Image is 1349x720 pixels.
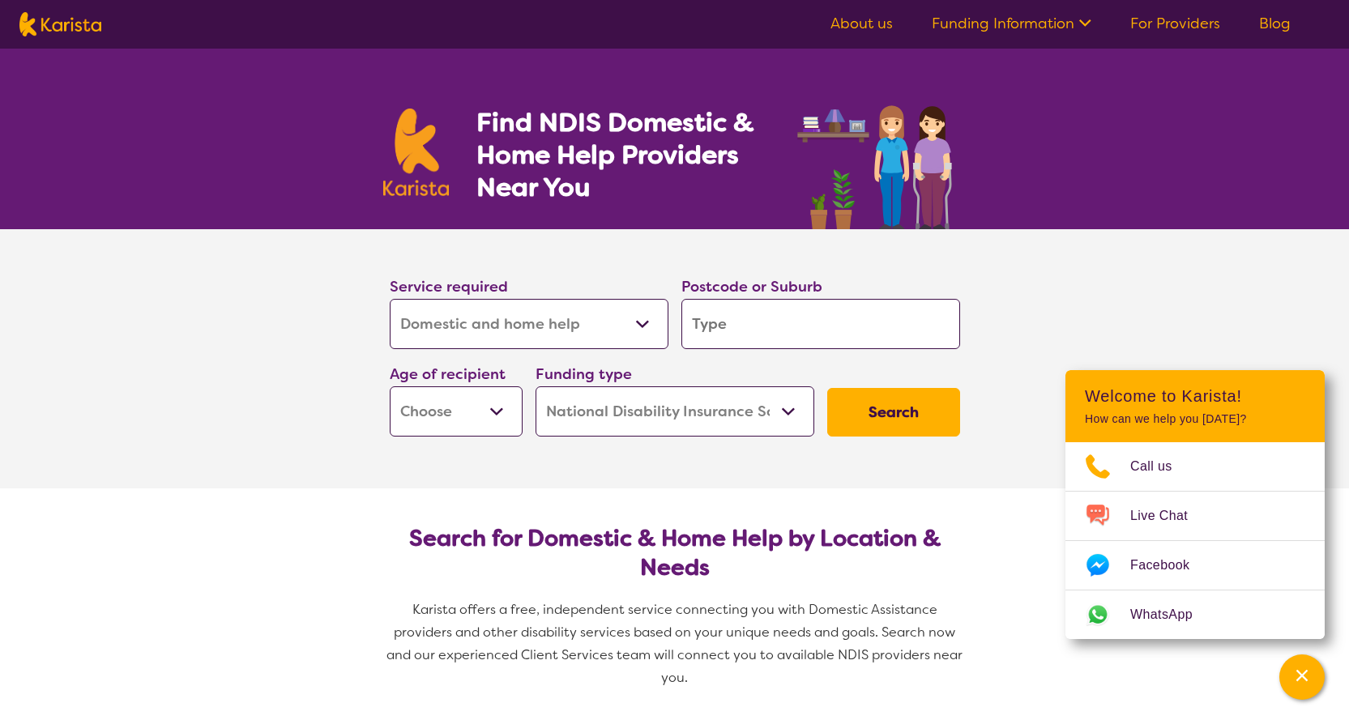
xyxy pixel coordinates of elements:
[1130,603,1212,627] span: WhatsApp
[792,87,966,229] img: domestic-help
[1130,14,1220,33] a: For Providers
[681,299,960,349] input: Type
[1279,654,1325,700] button: Channel Menu
[390,277,508,296] label: Service required
[1065,590,1325,639] a: Web link opens in a new tab.
[1130,553,1209,577] span: Facebook
[932,14,1091,33] a: Funding Information
[681,277,822,296] label: Postcode or Suburb
[1085,386,1305,406] h2: Welcome to Karista!
[1130,504,1207,528] span: Live Chat
[536,364,632,384] label: Funding type
[383,109,450,196] img: Karista logo
[390,364,506,384] label: Age of recipient
[403,524,947,582] h2: Search for Domestic & Home Help by Location & Needs
[476,106,776,203] h1: Find NDIS Domestic & Home Help Providers Near You
[19,12,101,36] img: Karista logo
[1085,412,1305,426] p: How can we help you [DATE]?
[827,388,960,437] button: Search
[386,601,966,686] span: Karista offers a free, independent service connecting you with Domestic Assistance providers and ...
[830,14,893,33] a: About us
[1065,370,1325,639] div: Channel Menu
[1130,454,1192,479] span: Call us
[1259,14,1291,33] a: Blog
[1065,442,1325,639] ul: Choose channel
